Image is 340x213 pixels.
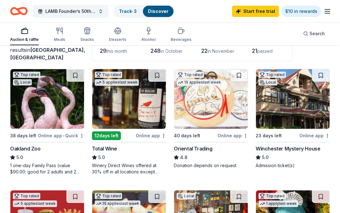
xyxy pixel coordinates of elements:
[109,25,126,45] button: Desserts
[258,72,286,78] div: Top rated
[256,162,330,169] div: Admission ticket(s)
[148,8,168,14] a: Discover
[13,193,40,199] div: Top rated
[252,47,257,54] span: 21
[10,25,39,45] button: Auction & raffle
[174,162,248,169] div: Donation depends on request
[95,200,140,207] div: 15 applies last week
[106,48,127,54] span: this month
[136,132,166,139] div: Online app
[13,200,57,207] div: 5 applies last week
[232,6,279,17] a: Start free trial
[13,72,40,78] div: Top rated
[100,47,106,54] span: 29
[54,25,65,45] button: Meals
[63,133,64,138] span: •
[92,162,166,175] div: Winery Direct Wines offered at 30% off in all locations except [GEOGRAPHIC_DATA], [GEOGRAPHIC_DAT...
[141,37,156,42] div: Alcohol
[262,154,269,161] span: 5.0
[38,132,84,139] div: Online app Quick
[174,69,248,129] img: Image for Oriental Trading
[177,79,222,86] div: 15 applies last week
[92,145,117,152] div: Total Wine
[10,37,39,42] div: Auction & raffle
[256,69,330,169] a: Image for Winchester Mystery HouseTop ratedLocal23 days leftOnline appWinchester Mystery House5.0...
[80,37,94,42] div: Snacks
[298,27,330,40] button: Search
[10,69,84,129] img: Image for Oakland Zoo
[218,132,248,139] div: Online app
[95,193,122,199] div: Top rated
[98,154,105,161] span: 5.0
[256,145,320,152] div: Winchester Mystery House
[13,79,32,85] div: Local
[150,47,161,54] span: 248
[10,4,28,19] a: Home
[201,47,207,54] span: 22
[174,69,248,169] a: Image for Oriental TradingTop rated15 applieslast week40 days leftOnline appOriental Trading4.8Do...
[161,48,183,54] span: in October
[113,5,174,18] button: Track· 3Discover
[119,8,137,14] a: Track· 3
[299,132,330,139] div: Online app
[10,145,41,152] div: Oakland Zoo
[174,132,200,139] div: 40 days left
[171,37,191,42] div: Beverages
[92,69,166,129] img: Image for Total Wine
[309,30,325,37] span: Search
[207,48,234,54] span: in November
[257,48,273,54] span: passed
[258,193,286,199] div: Top rated
[109,37,126,42] div: Desserts
[10,46,84,61] div: results
[92,69,166,175] a: Image for Total WineTop rated5 applieslast week12days leftOnline appTotal Wine5.0Winery Direct Wi...
[177,72,204,78] div: Top rated
[10,132,36,139] div: 38 days left
[45,8,96,15] span: LAMB Founder’s 50th Birthday Gala
[256,69,330,129] img: Image for Winchester Mystery House
[171,25,191,45] button: Beverages
[180,154,187,161] span: 4.8
[10,47,85,61] span: in
[258,79,277,85] div: Local
[256,132,282,139] div: 23 days left
[281,6,321,17] a: $10 in rewards
[10,162,84,175] div: 1 one-day Family Pass (value $90.00; good for 2 adults and 2 children; parking is included)
[141,25,156,45] button: Alcohol
[80,25,94,45] button: Snacks
[174,145,212,152] div: Oriental Trading
[95,79,139,86] div: 5 applies last week
[16,154,23,161] span: 5.0
[33,5,108,18] button: LAMB Founder’s 50th Birthday Gala
[258,200,298,207] div: 1 apply last week
[177,193,195,199] div: Local
[95,72,122,78] div: Top rated
[54,37,65,42] div: Meals
[92,131,121,140] div: 12 days left
[10,69,84,175] a: Image for Oakland ZooTop ratedLocal38 days leftOnline app•QuickOakland Zoo5.01 one-day Family Pas...
[10,47,85,61] span: [GEOGRAPHIC_DATA], [GEOGRAPHIC_DATA]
